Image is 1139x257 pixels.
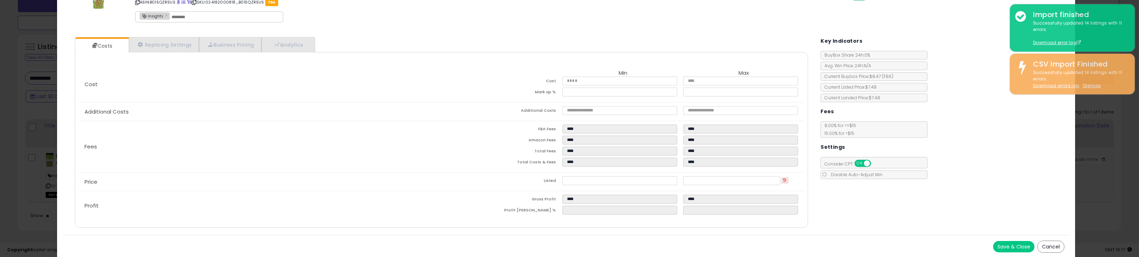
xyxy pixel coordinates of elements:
span: Avg. Win Price 24h: N/A [821,63,871,69]
span: 15.00 % for > $15 [821,130,854,136]
td: Amazon Fees [441,136,562,147]
span: Current Landed Price: $7.48 [821,95,880,101]
div: Import finished [1028,10,1129,20]
td: Gross Profit [441,195,562,206]
a: Repricing Settings [129,37,199,52]
p: Price [79,179,441,185]
button: Cancel [1037,241,1064,253]
a: Download error log [1033,40,1081,46]
td: FBA Fees [441,125,562,136]
span: Insights [140,13,163,19]
a: Business Pricing [199,37,261,52]
span: BuyBox Share 24h: 0% [821,52,870,58]
span: Consider CPT: [821,161,880,167]
span: ON [855,161,864,167]
a: Costs [75,39,128,53]
td: Total Costs & Fees [441,158,562,169]
h5: Key Indicators [821,37,862,46]
td: Mark up % [441,88,562,99]
span: OFF [870,161,882,167]
td: Profit [PERSON_NAME] % [441,206,562,217]
p: Profit [79,203,441,209]
p: Fees [79,144,441,150]
a: Analytics [261,37,314,52]
th: Max [683,70,804,77]
div: Successfully updated 14 listings with 11 errors. [1028,69,1129,89]
span: Current Buybox Price: [821,73,893,79]
td: Cost [441,77,562,88]
span: $8.47 [869,73,893,79]
p: Cost [79,82,441,87]
span: Disable Auto-Adjust Min [827,172,883,178]
div: CSV Import Finished [1028,59,1129,69]
u: Dismiss [1083,83,1101,89]
a: × [165,12,169,19]
td: Total Fees [441,147,562,158]
h5: Fees [821,107,834,116]
span: ( FBA ) [882,73,893,79]
td: Additional Costs [441,106,562,117]
button: Save & Close [993,241,1035,252]
div: Successfully updated 14 listings with 11 errors. [1028,20,1129,46]
th: Min [562,70,683,77]
a: Download errors log [1033,83,1079,89]
span: Current Listed Price: $7.48 [821,84,877,90]
h5: Settings [821,143,845,152]
span: 8.00 % for <= $15 [821,122,856,136]
p: Additional Costs [79,109,441,115]
td: Listed [441,176,562,187]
